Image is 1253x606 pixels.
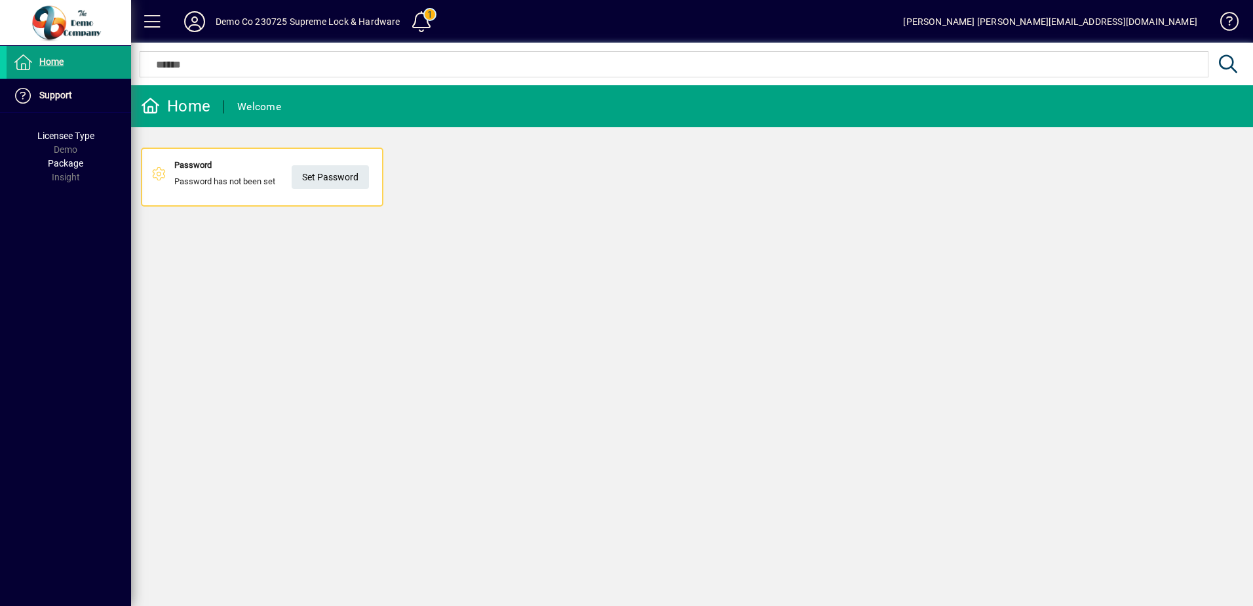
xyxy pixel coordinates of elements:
div: Password has not been set [174,159,275,195]
a: Set Password [292,165,369,189]
a: Support [7,79,131,112]
button: Profile [174,10,216,33]
div: [PERSON_NAME] [PERSON_NAME][EMAIL_ADDRESS][DOMAIN_NAME] [903,11,1197,32]
span: Licensee Type [37,131,94,141]
div: Demo Co 230725 Supreme Lock & Hardware [216,11,400,32]
span: Package [48,158,83,169]
span: Home [39,56,64,67]
span: Support [39,90,72,100]
span: Set Password [302,167,358,188]
div: Welcome [237,96,281,117]
div: Password [174,159,275,172]
a: Knowledge Base [1210,3,1237,45]
div: Home [141,96,210,117]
